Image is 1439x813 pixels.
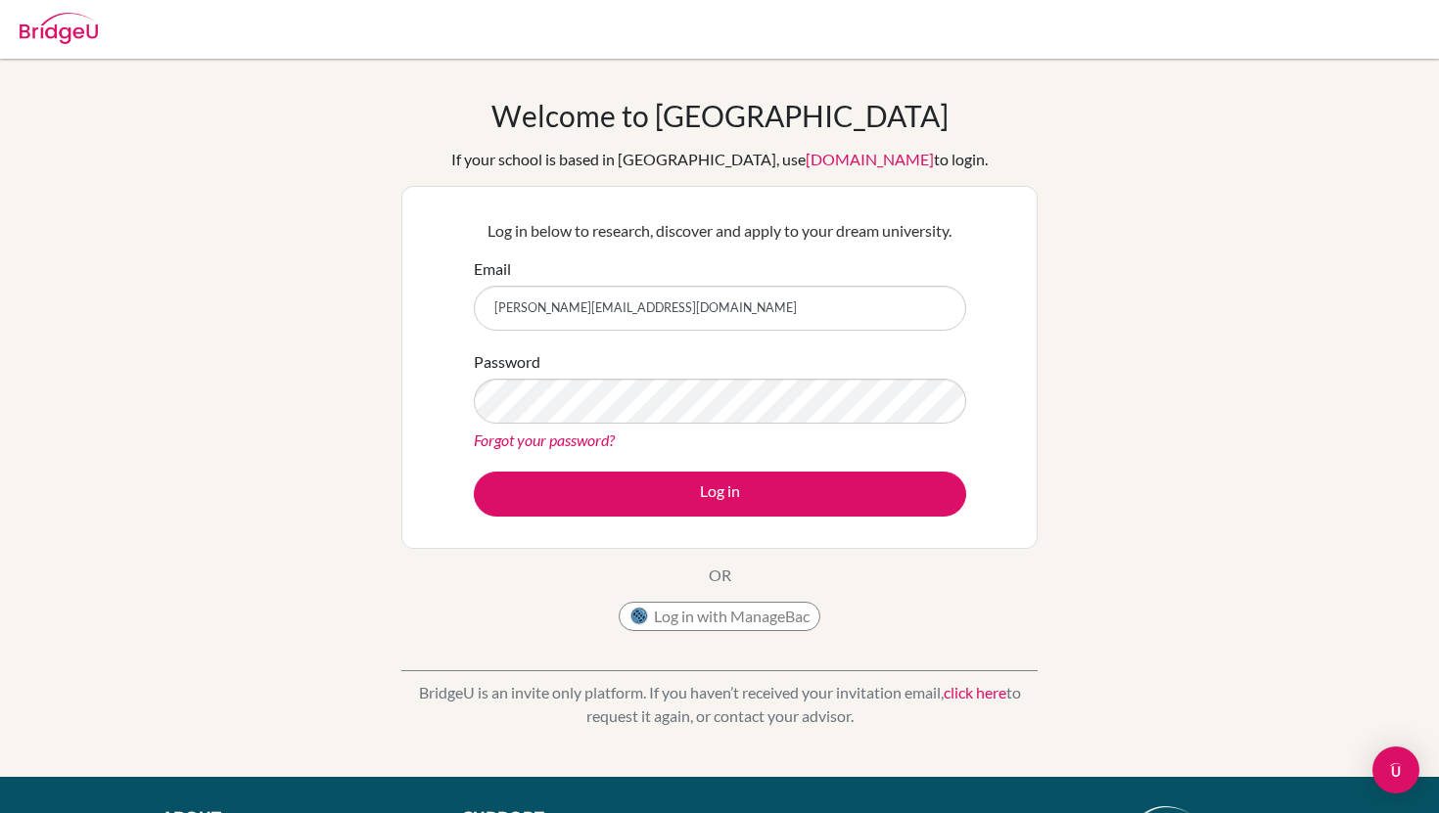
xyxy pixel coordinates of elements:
a: [DOMAIN_NAME] [806,150,934,168]
button: Log in with ManageBac [619,602,820,631]
div: If your school is based in [GEOGRAPHIC_DATA], use to login. [451,148,988,171]
button: Log in [474,472,966,517]
label: Email [474,257,511,281]
p: BridgeU is an invite only platform. If you haven’t received your invitation email, to request it ... [401,681,1038,728]
h1: Welcome to [GEOGRAPHIC_DATA] [491,98,949,133]
label: Password [474,350,540,374]
div: Open Intercom Messenger [1372,746,1419,793]
a: click here [944,683,1006,701]
a: Forgot your password? [474,430,615,449]
p: OR [709,564,731,587]
img: Bridge-U [20,13,98,44]
p: Log in below to research, discover and apply to your dream university. [474,219,966,243]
